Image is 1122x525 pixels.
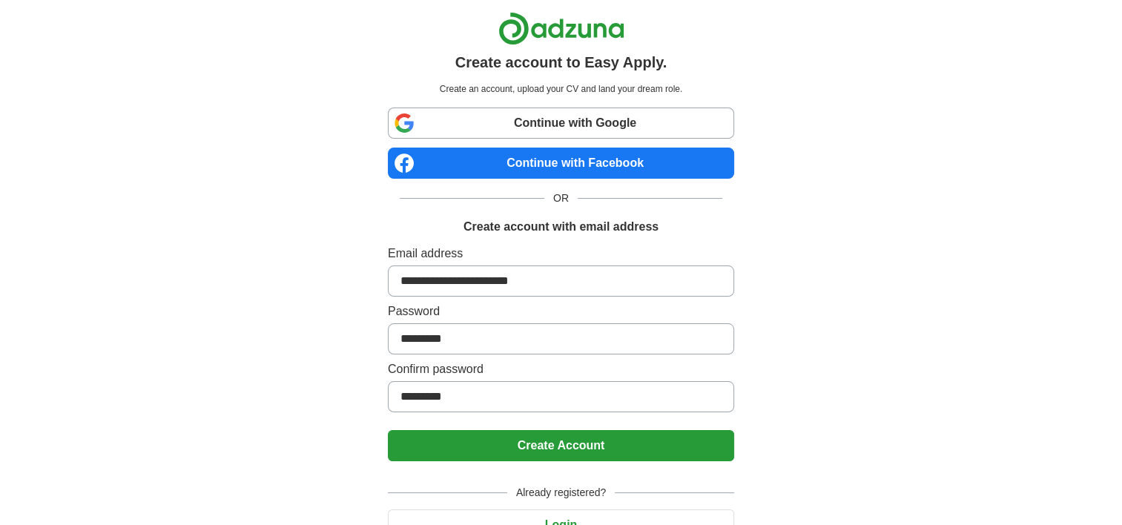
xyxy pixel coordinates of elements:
[391,82,731,96] p: Create an account, upload your CV and land your dream role.
[388,108,734,139] a: Continue with Google
[388,360,734,378] label: Confirm password
[455,51,667,73] h1: Create account to Easy Apply.
[388,303,734,320] label: Password
[388,148,734,179] a: Continue with Facebook
[544,191,578,206] span: OR
[507,485,615,501] span: Already registered?
[498,12,624,45] img: Adzuna logo
[388,245,734,262] label: Email address
[463,218,659,236] h1: Create account with email address
[388,430,734,461] button: Create Account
